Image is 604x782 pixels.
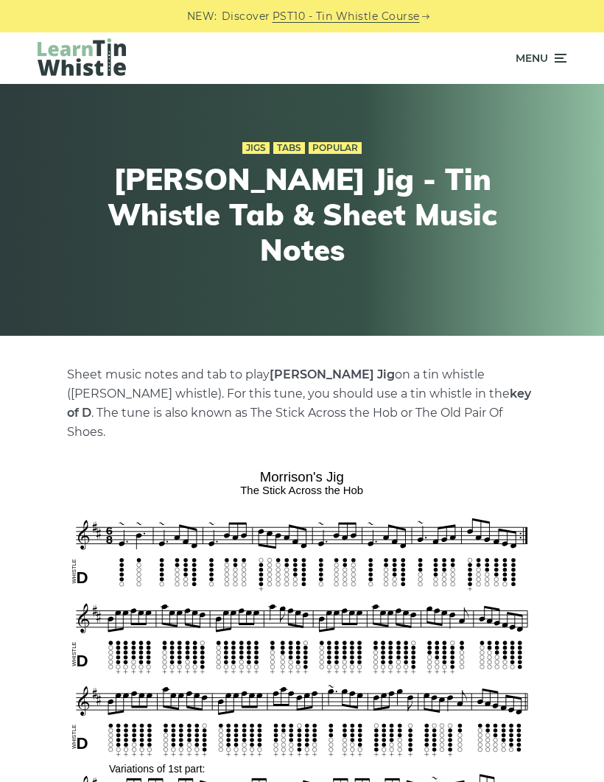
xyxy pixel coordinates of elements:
[270,367,395,381] strong: [PERSON_NAME] Jig
[309,142,362,154] a: Popular
[273,142,305,154] a: Tabs
[38,38,126,76] img: LearnTinWhistle.com
[242,142,270,154] a: Jigs
[103,161,501,267] h1: [PERSON_NAME] Jig - Tin Whistle Tab & Sheet Music Notes
[516,40,548,77] span: Menu
[67,365,537,442] p: Sheet music notes and tab to play on a tin whistle ([PERSON_NAME] whistle). For this tune, you sh...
